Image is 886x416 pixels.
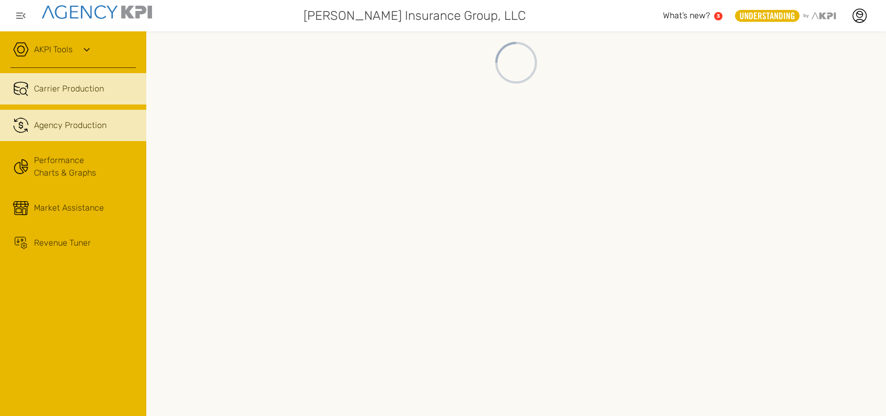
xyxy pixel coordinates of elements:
[714,12,722,20] a: 3
[34,119,107,132] span: Agency Production
[34,202,104,214] div: Market Assistance
[304,6,526,25] span: [PERSON_NAME] Insurance Group, LLC
[42,5,152,19] img: agencykpi-logo-550x69-2d9e3fa8.png
[34,237,91,249] div: Revenue Tuner
[34,83,104,95] span: Carrier Production
[717,13,720,19] text: 3
[34,43,73,56] a: AKPI Tools
[663,10,710,20] span: What’s new?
